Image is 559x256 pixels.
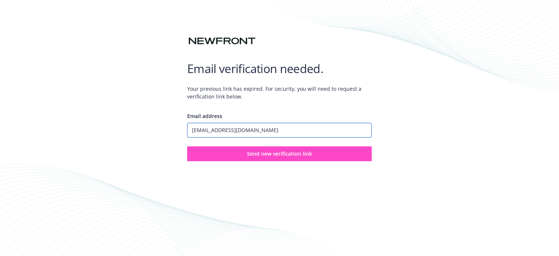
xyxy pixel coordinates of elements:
[187,35,257,48] img: Newfront logo
[187,61,372,76] h1: Email verification needed.
[187,123,372,138] input: Enter your email
[187,79,372,106] span: Your previous link has expired. For security, you will need to request a verification link below.
[187,113,222,120] span: Email address
[187,146,372,161] button: Send new verification link
[247,150,312,157] span: Send new verification link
